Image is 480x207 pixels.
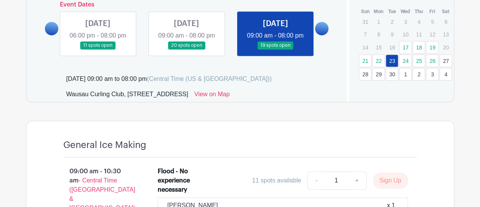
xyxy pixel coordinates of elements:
h6: Event Dates [58,1,315,8]
a: 1 [399,68,412,80]
a: + [347,171,366,190]
a: 4 [439,68,452,80]
a: 3 [426,68,439,80]
div: [DATE] 09:00 am to 08:00 pm [66,74,272,84]
th: Mon [372,8,385,15]
a: 23 [386,54,398,67]
p: 9 [386,28,398,40]
div: Wausau Curling Club, [STREET_ADDRESS] [66,90,188,102]
a: 2 [412,68,425,80]
p: 15 [372,41,385,53]
a: 17 [399,41,412,54]
th: Sat [439,8,452,15]
a: View on Map [194,90,229,102]
p: 20 [439,41,452,53]
a: 21 [359,54,371,67]
th: Sun [358,8,372,15]
p: 1 [372,16,385,28]
th: Tue [385,8,399,15]
p: 31 [359,16,371,28]
a: 30 [386,68,398,80]
p: 3 [399,16,412,28]
p: 11 [412,28,425,40]
a: 25 [412,54,425,67]
p: 16 [386,41,398,53]
a: - [307,171,325,190]
p: 6 [439,16,452,28]
a: 27 [439,54,452,67]
p: 7 [359,28,371,40]
a: 24 [399,54,412,67]
a: 22 [372,54,385,67]
p: 10 [399,28,412,40]
a: 18 [412,41,425,54]
p: 8 [372,28,385,40]
a: 19 [426,41,439,54]
a: 29 [372,68,385,80]
div: 11 spots available [252,176,301,185]
a: 28 [359,68,371,80]
h4: General Ice Making [63,140,146,151]
p: 13 [439,28,452,40]
button: Sign Up [373,172,408,189]
span: (Central Time (US & [GEOGRAPHIC_DATA])) [147,76,272,82]
div: Flood - No experience necessary [158,167,211,194]
a: 26 [426,54,439,67]
th: Fri [426,8,439,15]
th: Wed [399,8,412,15]
p: 5 [426,16,439,28]
p: 4 [412,16,425,28]
th: Thu [412,8,426,15]
p: 14 [359,41,371,53]
p: 12 [426,28,439,40]
p: 2 [386,16,398,28]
